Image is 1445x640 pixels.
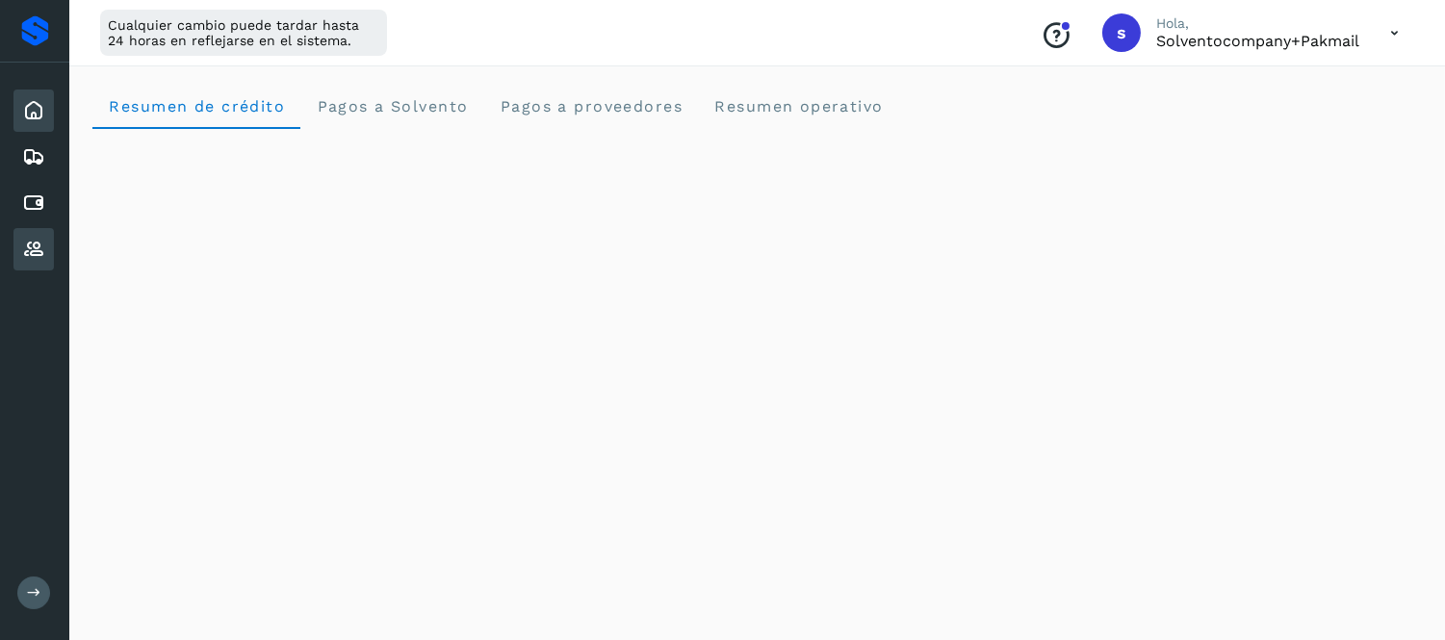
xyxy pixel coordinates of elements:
[713,97,884,115] span: Resumen operativo
[1156,32,1359,50] p: solventocompany+pakmail
[13,228,54,270] div: Proveedores
[13,90,54,132] div: Inicio
[13,182,54,224] div: Cuentas por pagar
[13,136,54,178] div: Embarques
[100,10,387,56] div: Cualquier cambio puede tardar hasta 24 horas en reflejarse en el sistema.
[108,97,285,115] span: Resumen de crédito
[1156,15,1359,32] p: Hola,
[316,97,468,115] span: Pagos a Solvento
[499,97,683,115] span: Pagos a proveedores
